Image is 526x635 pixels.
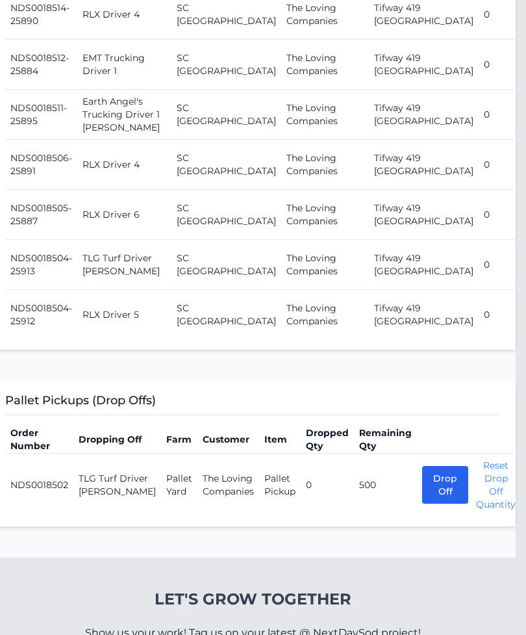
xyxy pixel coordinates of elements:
td: Tifway 419 [GEOGRAPHIC_DATA] [369,190,479,240]
td: NDS0018504-25912 [5,290,77,340]
td: 0 [479,140,521,190]
td: SC [GEOGRAPHIC_DATA] [171,190,281,240]
td: The Loving Companies [281,140,369,190]
td: RLX Driver 6 [77,190,171,240]
button: Drop Off [422,466,468,504]
td: NDS0018506-25891 [5,140,77,190]
h4: Let's Grow Together [85,589,421,610]
td: EMT Trucking Driver 1 [77,40,171,90]
td: The Loving Companies [281,40,369,90]
button: Reset Drop Off Quantity [476,459,516,511]
td: 0 [479,290,521,340]
th: Dropping Off [73,426,161,454]
th: Remaining Qty [354,426,417,454]
td: NDS0018511-25895 [5,90,77,140]
td: RLX Driver 4 [77,140,171,190]
td: The Loving Companies [281,290,369,340]
td: The Loving Companies [281,90,369,140]
td: 0 [301,454,354,517]
td: TLG Turf Driver [PERSON_NAME] [73,454,161,517]
td: NDS0018504-25913 [5,240,77,290]
td: The Loving Companies [197,454,259,517]
td: Pallet Yard [161,454,197,517]
td: 0 [479,90,521,140]
td: SC [GEOGRAPHIC_DATA] [171,40,281,90]
td: Tifway 419 [GEOGRAPHIC_DATA] [369,240,479,290]
th: Item [259,426,301,454]
td: NDS0018512-25884 [5,40,77,90]
th: Customer [197,426,259,454]
td: Tifway 419 [GEOGRAPHIC_DATA] [369,90,479,140]
th: Farm [161,426,197,454]
td: SC [GEOGRAPHIC_DATA] [171,140,281,190]
td: Earth Angel's Trucking Driver 1 [PERSON_NAME] [77,90,171,140]
td: 500 [354,454,417,517]
td: The Loving Companies [281,240,369,290]
td: NDS0018502 [5,454,73,517]
td: 0 [479,40,521,90]
td: Tifway 419 [GEOGRAPHIC_DATA] [369,40,479,90]
td: SC [GEOGRAPHIC_DATA] [171,290,281,340]
td: SC [GEOGRAPHIC_DATA] [171,90,281,140]
td: TLG Turf Driver [PERSON_NAME] [77,240,171,290]
td: SC [GEOGRAPHIC_DATA] [171,240,281,290]
td: 0 [479,190,521,240]
td: RLX Driver 5 [77,290,171,340]
td: Tifway 419 [GEOGRAPHIC_DATA] [369,140,479,190]
h3: Pallet Pickups (Drop Offs) [5,391,500,415]
th: Dropped Qty [301,426,354,454]
td: NDS0018505-25887 [5,190,77,240]
th: Order Number [5,426,73,454]
td: The Loving Companies [281,190,369,240]
td: 0 [479,240,521,290]
td: Pallet Pickup [259,454,301,517]
td: Tifway 419 [GEOGRAPHIC_DATA] [369,290,479,340]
